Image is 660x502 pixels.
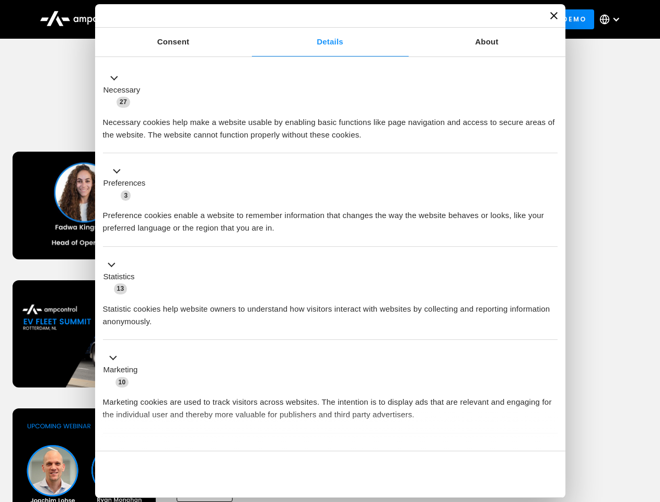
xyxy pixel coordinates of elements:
label: Statistics [103,271,135,283]
button: Marketing (10) [103,352,144,389]
h1: Upcoming Webinars [13,106,648,131]
span: 27 [117,97,130,107]
div: Necessary cookies help make a website usable by enabling basic functions like page navigation and... [103,108,558,141]
div: Statistic cookies help website owners to understand how visitors interact with websites by collec... [103,295,558,328]
span: 10 [115,377,129,387]
button: Preferences (3) [103,165,152,202]
span: 13 [114,283,128,294]
button: Okay [407,459,557,489]
button: Necessary (27) [103,72,147,108]
a: Details [252,28,409,56]
button: Statistics (13) [103,258,141,295]
label: Preferences [103,177,146,189]
button: Close banner [550,12,558,19]
div: Preference cookies enable a website to remember information that changes the way the website beha... [103,201,558,234]
span: 3 [121,190,131,201]
label: Marketing [103,364,138,376]
span: 2 [172,447,182,457]
button: Unclassified (2) [103,445,189,458]
a: Consent [95,28,252,56]
label: Necessary [103,84,141,96]
a: About [409,28,565,56]
div: Marketing cookies are used to track visitors across websites. The intention is to display ads tha... [103,388,558,421]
